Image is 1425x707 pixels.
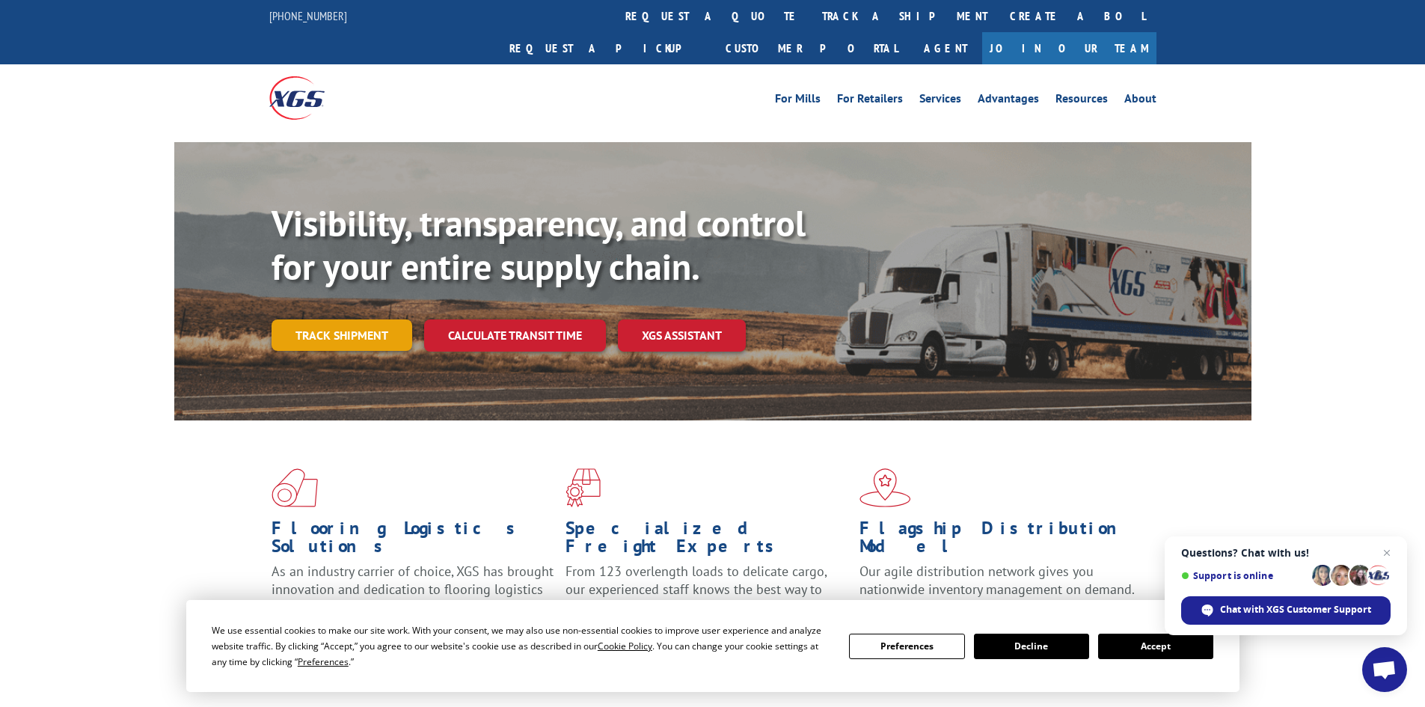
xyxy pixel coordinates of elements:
span: Our agile distribution network gives you nationwide inventory management on demand. [859,563,1135,598]
a: [PHONE_NUMBER] [269,8,347,23]
button: Preferences [849,634,964,659]
a: Resources [1055,93,1108,109]
b: Visibility, transparency, and control for your entire supply chain. [272,200,806,290]
a: Join Our Team [982,32,1156,64]
h1: Flooring Logistics Solutions [272,519,554,563]
a: About [1124,93,1156,109]
div: Open chat [1362,647,1407,692]
span: Questions? Chat with us! [1181,547,1391,559]
p: From 123 overlength loads to delicate cargo, our experienced staff knows the best way to move you... [566,563,848,629]
span: Support is online [1181,570,1307,581]
a: For Retailers [837,93,903,109]
a: For Mills [775,93,821,109]
h1: Flagship Distribution Model [859,519,1142,563]
div: Chat with XGS Customer Support [1181,596,1391,625]
h1: Specialized Freight Experts [566,519,848,563]
button: Decline [974,634,1089,659]
a: Calculate transit time [424,319,606,352]
span: As an industry carrier of choice, XGS has brought innovation and dedication to flooring logistics... [272,563,554,616]
a: Track shipment [272,319,412,351]
div: We use essential cookies to make our site work. With your consent, we may also use non-essential ... [212,622,831,670]
a: XGS ASSISTANT [618,319,746,352]
button: Accept [1098,634,1213,659]
div: Cookie Consent Prompt [186,600,1239,692]
span: Cookie Policy [598,640,652,652]
a: Advantages [978,93,1039,109]
a: Services [919,93,961,109]
img: xgs-icon-flagship-distribution-model-red [859,468,911,507]
a: Request a pickup [498,32,714,64]
img: xgs-icon-focused-on-flooring-red [566,468,601,507]
a: Customer Portal [714,32,909,64]
img: xgs-icon-total-supply-chain-intelligence-red [272,468,318,507]
a: Agent [909,32,982,64]
span: Close chat [1378,544,1396,562]
span: Chat with XGS Customer Support [1220,603,1371,616]
span: Preferences [298,655,349,668]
